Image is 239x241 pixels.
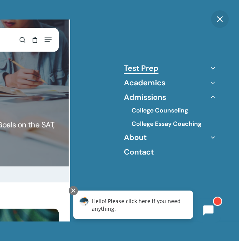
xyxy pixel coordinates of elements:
a: Academics [124,78,165,88]
a: College Essay Coaching [132,120,201,128]
a: Contact [124,147,154,157]
iframe: Chatbot [65,184,228,230]
a: Cart [29,32,41,48]
a: Admissions [124,92,166,102]
a: Test Prep [124,63,158,73]
a: Navigation Menu [45,36,51,43]
a: College Counseling [132,106,188,115]
a: About [124,132,147,142]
